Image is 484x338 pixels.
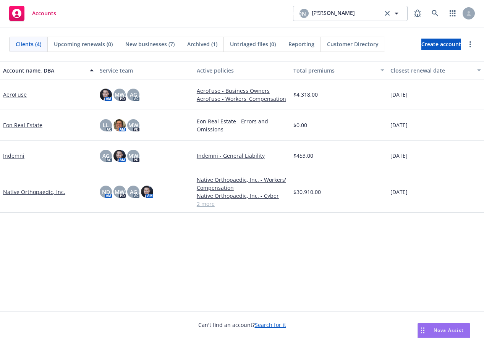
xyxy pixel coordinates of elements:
[128,152,138,160] span: MW
[197,117,287,133] a: Eon Real Estate - Errors and Omissions
[100,66,190,74] div: Service team
[290,61,387,79] button: Total premiums
[16,40,41,48] span: Clients (4)
[466,40,475,49] a: more
[390,121,408,129] span: [DATE]
[293,121,307,129] span: $0.00
[383,9,392,18] a: clear selection
[115,91,125,99] span: MW
[293,188,321,196] span: $30,910.00
[197,200,287,208] a: 2 more
[418,323,470,338] button: Nova Assist
[390,152,408,160] span: [DATE]
[113,119,126,131] img: photo
[3,152,24,160] a: Indemni
[312,9,355,18] span: [PERSON_NAME]
[283,10,326,18] span: [PERSON_NAME]
[187,40,217,48] span: Archived (1)
[130,188,137,196] span: AG
[197,152,287,160] a: Indemni - General Liability
[387,61,484,79] button: Closest renewal date
[293,66,376,74] div: Total premiums
[390,66,473,74] div: Closest renewal date
[197,95,287,103] a: AeroFuse - Workers' Compensation
[100,89,112,101] img: photo
[130,91,137,99] span: AG
[32,10,56,16] span: Accounts
[3,188,65,196] a: Native Orthopaedic, Inc.
[103,121,109,129] span: LL
[390,91,408,99] span: [DATE]
[194,61,290,79] button: Active policies
[434,327,464,333] span: Nova Assist
[3,66,85,74] div: Account name, DBA
[255,321,286,328] a: Search for it
[390,188,408,196] span: [DATE]
[198,321,286,329] span: Can't find an account?
[97,61,193,79] button: Service team
[128,121,138,129] span: MW
[141,186,153,198] img: photo
[427,6,443,21] a: Search
[288,40,314,48] span: Reporting
[327,40,379,48] span: Customer Directory
[197,176,287,192] a: Native Orthopaedic, Inc. - Workers' Compensation
[115,188,125,196] span: MW
[113,150,126,162] img: photo
[197,66,287,74] div: Active policies
[410,6,425,21] a: Report a Bug
[197,87,287,95] a: AeroFuse - Business Owners
[3,91,27,99] a: AeroFuse
[54,40,113,48] span: Upcoming renewals (0)
[3,121,42,129] a: Eon Real Estate
[421,39,461,50] a: Create account
[418,323,427,338] div: Drag to move
[102,188,110,196] span: ND
[6,3,59,24] a: Accounts
[102,152,110,160] span: AG
[230,40,276,48] span: Untriaged files (0)
[293,91,318,99] span: $4,318.00
[421,37,461,52] span: Create account
[197,192,287,200] a: Native Orthopaedic, Inc. - Cyber
[293,6,408,21] button: [PERSON_NAME][PERSON_NAME]clear selection
[445,6,460,21] a: Switch app
[125,40,175,48] span: New businesses (7)
[293,152,313,160] span: $453.00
